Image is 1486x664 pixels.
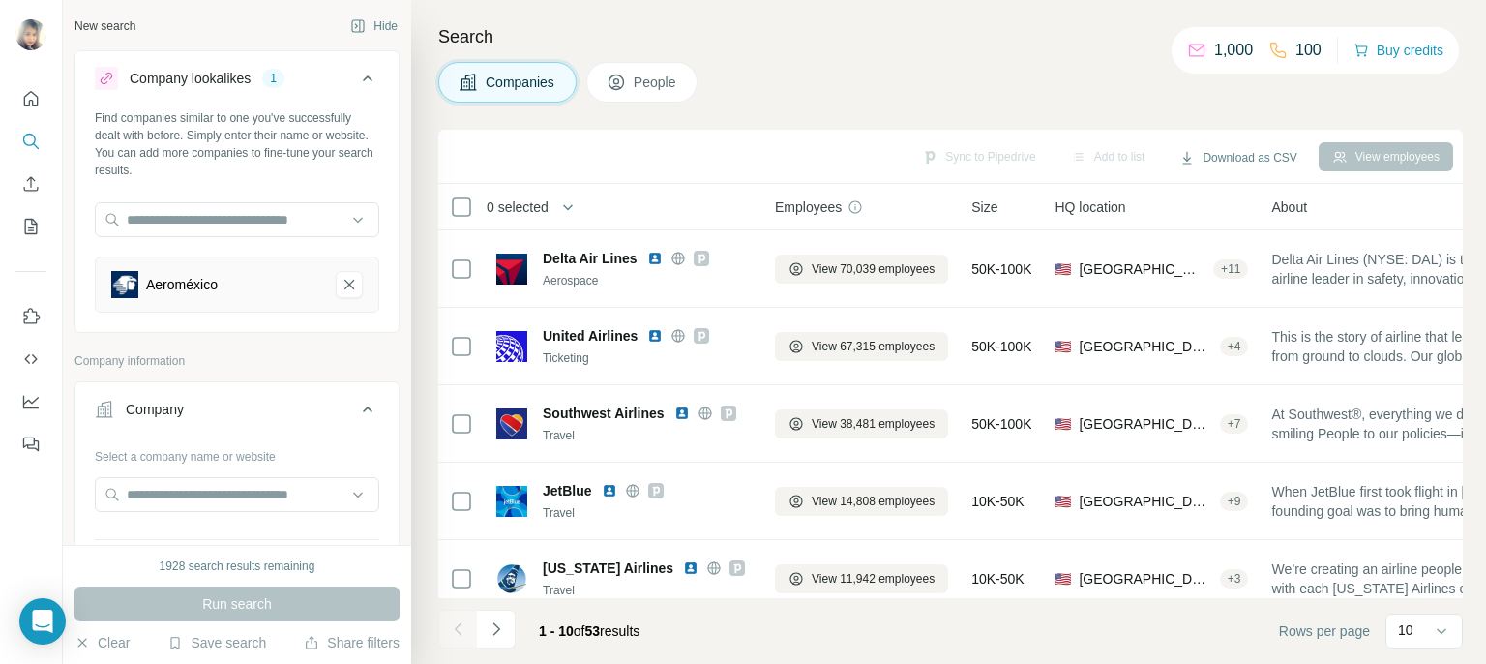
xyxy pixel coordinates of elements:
div: Open Intercom Messenger [19,598,66,645]
img: LinkedIn logo [647,251,663,266]
img: Avatar [15,19,46,50]
img: LinkedIn logo [647,328,663,344]
div: + 9 [1220,493,1249,510]
span: 0 selected [487,197,549,217]
span: 🇺🇸 [1055,492,1071,511]
img: Logo of JetBlue [496,486,527,517]
div: Company lookalikes [130,69,251,88]
img: Aeroméxico-logo [111,271,138,298]
span: [GEOGRAPHIC_DATA] [1079,569,1211,589]
div: + 4 [1220,338,1249,355]
div: Select a company name or website [95,440,379,466]
span: HQ location [1055,197,1125,217]
span: Size [971,197,997,217]
span: 🇺🇸 [1055,569,1071,589]
span: View 11,942 employees [812,570,935,588]
div: Aeroméxico [146,275,218,294]
button: View 38,481 employees [775,409,948,438]
div: + 11 [1213,260,1248,278]
button: Company lookalikes1 [75,55,399,109]
span: View 14,808 employees [812,493,935,510]
div: Travel [543,582,752,599]
div: + 3 [1220,570,1249,588]
button: View 11,942 employees [775,564,948,593]
span: Delta Air Lines [543,249,638,268]
img: Logo of Delta Air Lines [496,254,527,285]
div: + 7 [1220,415,1249,433]
span: 50K-100K [971,259,1031,279]
button: Use Surfe API [15,342,46,377]
button: View 14,808 employees [775,487,948,516]
div: Find companies similar to one you've successfully dealt with before. Simply enter their name or w... [95,109,379,179]
span: About [1271,197,1307,217]
span: [GEOGRAPHIC_DATA], [US_STATE] [1079,492,1211,511]
span: United Airlines [543,326,638,346]
p: 10 [1398,620,1413,640]
button: Search [15,124,46,159]
div: Aerospace [543,272,752,289]
span: 50K-100K [971,337,1031,356]
span: [GEOGRAPHIC_DATA], [US_STATE] [1079,259,1205,279]
span: 50K-100K [971,414,1031,434]
span: View 70,039 employees [812,260,935,278]
button: My lists [15,209,46,244]
img: LinkedIn logo [674,406,690,421]
div: Ticketing [543,349,752,367]
p: Company information [74,352,400,370]
span: People [634,73,678,92]
span: JetBlue [543,481,592,500]
span: View 38,481 employees [812,415,935,433]
span: 1 - 10 [539,623,574,639]
button: Save search [167,633,266,652]
button: Buy credits [1353,37,1443,64]
div: 1 [262,70,284,87]
button: Aeroméxico-remove-button [336,271,363,298]
div: 1928 search results remaining [160,558,315,575]
img: LinkedIn logo [683,560,698,576]
button: Company [75,386,399,440]
span: 10K-50K [971,569,1024,589]
button: Share filters [304,633,400,652]
p: 100 [1295,39,1322,62]
span: 🇺🇸 [1055,414,1071,434]
span: [GEOGRAPHIC_DATA], [US_STATE] [1079,337,1211,356]
h4: Search [438,23,1463,50]
span: results [539,623,639,639]
span: Southwest Airlines [543,404,665,423]
button: Use Surfe on LinkedIn [15,299,46,334]
img: Logo of Alaska Airlines [496,563,527,594]
button: Download as CSV [1166,143,1310,172]
span: Companies [486,73,556,92]
button: View 70,039 employees [775,255,948,284]
span: 10K-50K [971,492,1024,511]
button: Quick start [15,81,46,116]
span: 53 [585,623,601,639]
span: Rows per page [1279,621,1370,641]
button: Navigate to next page [477,610,516,649]
span: 🇺🇸 [1055,337,1071,356]
button: View 67,315 employees [775,332,948,361]
div: Travel [543,427,752,444]
img: Logo of United Airlines [496,331,527,362]
button: Enrich CSV [15,166,46,201]
p: 1,000 [1214,39,1253,62]
span: [GEOGRAPHIC_DATA], [US_STATE] [1079,414,1211,434]
button: Feedback [15,427,46,462]
img: Logo of Southwest Airlines [496,408,527,439]
div: Travel [543,504,752,522]
button: Dashboard [15,384,46,419]
button: Clear [74,633,130,652]
span: 🇺🇸 [1055,259,1071,279]
div: New search [74,17,135,35]
span: [US_STATE] Airlines [543,558,673,578]
span: of [574,623,585,639]
span: Employees [775,197,842,217]
img: LinkedIn logo [602,483,617,498]
span: View 67,315 employees [812,338,935,355]
button: Hide [337,12,411,41]
div: Company [126,400,184,419]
